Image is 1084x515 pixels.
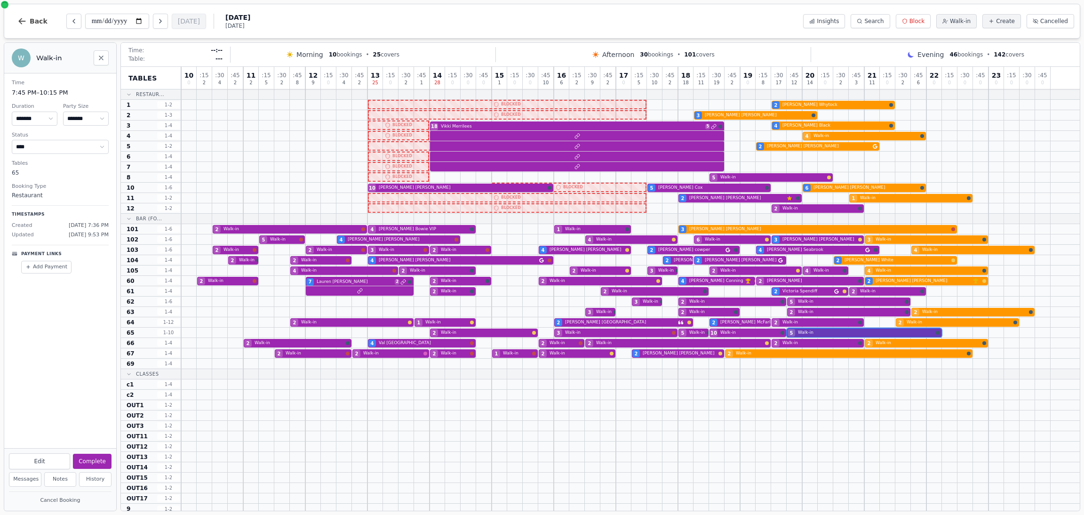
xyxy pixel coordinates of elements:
span: 0 [622,80,625,85]
button: Search [851,14,890,28]
span: [PERSON_NAME] [PERSON_NAME] [379,185,546,191]
span: [PERSON_NAME] Bowie VIP [379,226,468,233]
button: Add Payment [21,261,72,274]
span: : 15 [883,72,892,78]
span: 1 - 2 [157,194,180,201]
span: : 45 [541,72,550,78]
span: 4 [914,247,917,254]
span: [PERSON_NAME] Whytock [782,102,887,108]
span: 5 [262,236,265,243]
svg: Google booking [865,248,870,252]
span: 8 [127,174,130,181]
span: 0 [389,80,392,85]
span: 2 [666,257,669,264]
span: : 15 [510,72,519,78]
span: Walk-in [596,236,670,243]
span: : 45 [665,72,674,78]
span: Walk-in [860,195,965,201]
span: Restaur... [136,91,164,98]
span: --:-- [211,47,223,54]
span: 12 [127,205,135,212]
button: Back [10,10,55,32]
span: [DATE] [225,13,250,22]
span: 4 [127,132,130,140]
span: 21 [868,72,877,79]
span: 13 [371,72,380,79]
span: 4 [542,247,545,254]
div: W [12,48,31,67]
span: 1 - 6 [157,225,180,233]
span: 30 [640,51,648,58]
dt: Tables [12,160,109,168]
span: 0 [513,80,516,85]
span: 2 [774,102,778,109]
span: : 15 [572,72,581,78]
span: 0 [948,80,951,85]
span: 0 [327,80,330,85]
span: : 30 [588,72,597,78]
span: 1 - 2 [157,205,180,212]
span: 1 - 2 [157,101,180,108]
span: 1 [852,195,855,202]
span: Walk-in [270,236,297,243]
span: Walk-in [581,267,623,274]
span: : 30 [401,72,410,78]
span: 1 - 4 [157,267,180,274]
span: 2 [127,112,130,119]
span: 11 [869,80,875,85]
span: 3 [650,267,654,274]
span: : 30 [774,72,783,78]
span: 0 [964,80,966,85]
span: 10 [329,51,337,58]
span: Back [30,18,48,24]
span: 8 [762,80,765,85]
span: 3 [127,122,130,129]
span: : 45 [231,72,239,78]
span: 2 [433,247,436,254]
button: Complete [73,454,112,469]
span: : 15 [199,72,208,78]
span: : 45 [355,72,364,78]
span: 1 - 4 [157,257,180,264]
span: : 45 [293,72,302,78]
span: : 30 [215,72,224,78]
dt: Party Size [63,103,109,111]
span: 5 [650,185,654,192]
span: Walk-in [782,205,856,212]
dt: Booking Type [12,183,109,191]
span: 2 [669,80,671,85]
span: Walk-in [950,17,971,25]
span: [PERSON_NAME] [PERSON_NAME] [674,257,745,264]
span: 1 - 3 [157,112,180,119]
span: Walk-in [813,133,918,139]
button: Edit [9,453,70,469]
span: 2 [309,247,312,254]
span: 2 [249,80,252,85]
span: 18 [681,72,690,79]
span: 101 [127,225,138,233]
span: : 30 [277,72,286,78]
span: 1 [498,80,501,85]
span: 20 [805,72,814,79]
span: Search [864,17,884,25]
span: 18 [683,80,689,85]
span: [DATE] 7:36 PM [69,222,109,230]
span: 6 [805,185,809,192]
span: Block [909,17,925,25]
span: 103 [127,246,138,254]
span: [PERSON_NAME] [PERSON_NAME] [689,195,785,201]
span: Walk-in [441,247,484,253]
span: : 15 [945,72,954,78]
span: 25 [373,51,381,58]
svg: Google booking [539,258,544,263]
button: [DATE] [172,14,206,29]
span: 0 [451,80,454,85]
span: : 30 [836,72,845,78]
span: [PERSON_NAME] [PERSON_NAME] [379,257,537,264]
span: 28 [434,80,440,85]
span: 18 [431,123,438,130]
button: Block [896,14,931,28]
span: covers [994,51,1024,58]
span: Walk-in [223,226,359,233]
svg: Google booking [778,258,783,263]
